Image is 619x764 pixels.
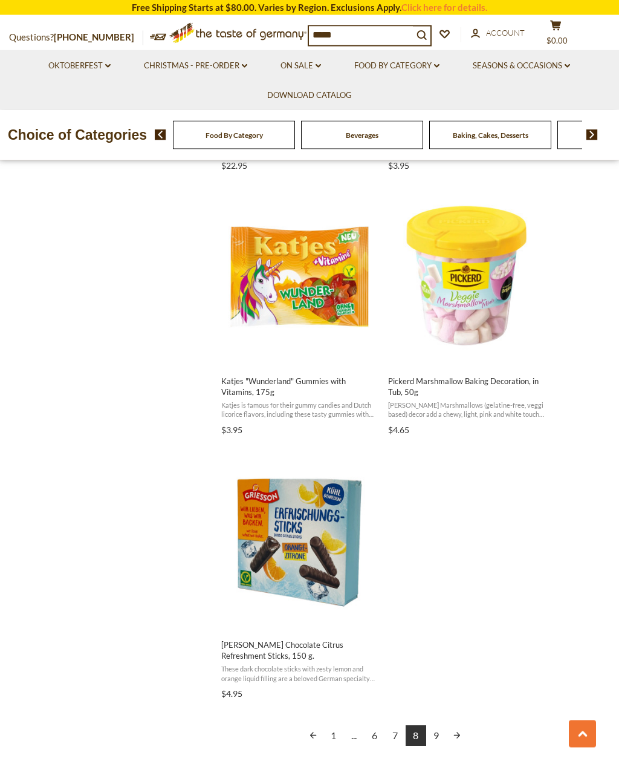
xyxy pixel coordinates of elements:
[346,131,378,140] a: Beverages
[221,726,548,748] div: Pagination
[406,726,426,746] a: 8
[155,129,166,140] img: previous arrow
[386,186,546,440] a: Pickerd Marshmallow Baking Decoration, in Tub, 50g
[48,59,111,73] a: Oktoberfest
[388,425,409,436] span: $4.65
[385,726,406,746] a: 7
[586,129,598,140] img: next arrow
[453,131,528,140] a: Baking, Cakes, Desserts
[206,131,263,140] a: Food By Category
[280,59,321,73] a: On Sale
[54,31,134,42] a: [PHONE_NUMBER]
[221,665,378,684] span: These dark chocolate sticks with zesty lemon and orange liquid filling are a beloved German speci...
[221,689,242,699] span: $4.95
[447,726,467,746] a: Next page
[9,30,143,45] p: Questions?
[267,89,352,102] a: Download Catalog
[426,726,447,746] a: 9
[473,59,570,73] a: Seasons & Occasions
[401,2,487,13] a: Click here for details.
[219,186,380,440] a: Katjes
[221,425,242,436] span: $3.95
[323,726,344,746] a: 1
[219,460,380,621] img: Grisson Chocolate Citrus Refreshment Sticks
[365,726,385,746] a: 6
[354,59,439,73] a: Food By Category
[388,376,545,398] span: Pickerd Marshmallow Baking Decoration, in Tub, 50g
[486,28,525,38] span: Account
[388,401,545,420] span: [PERSON_NAME] Marshmallows (gelatine-free, veggi based) decor add a chewy, light, pink and white ...
[221,640,378,662] span: [PERSON_NAME] Chocolate Citrus Refreshment Sticks, 150 g.
[221,376,378,398] span: Katjes "Wunderland" Gummies with Vitamins, 175g
[219,197,380,357] img: Katjes Wunder-Land Vitamin
[546,36,568,45] span: $0.00
[471,27,525,40] a: Account
[344,726,365,746] span: ...
[221,161,247,171] span: $22.95
[144,59,247,73] a: Christmas - PRE-ORDER
[221,401,378,420] span: Katjes is famous for their gummy candies and Dutch licorice flavors, including these tasty gummie...
[537,20,574,50] button: $0.00
[303,726,323,746] a: Previous page
[219,449,380,704] a: Grisson Chocolate Citrus Refreshment Sticks, 150 g.
[388,161,409,171] span: $3.95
